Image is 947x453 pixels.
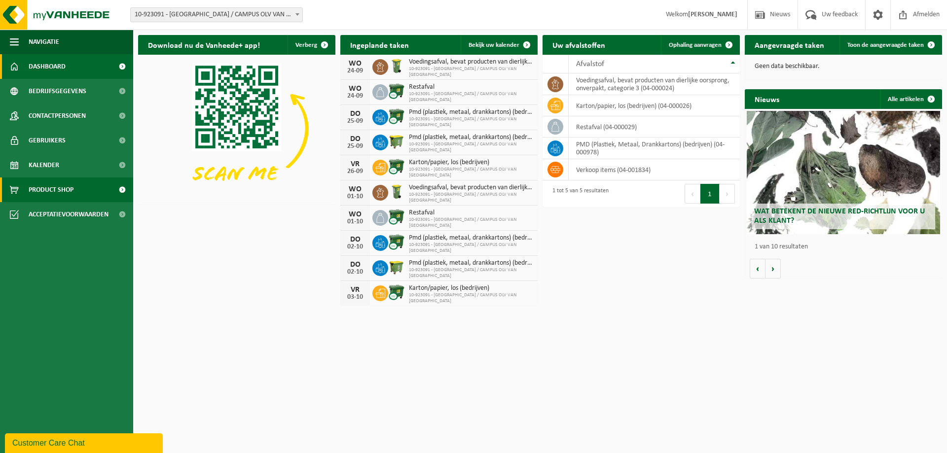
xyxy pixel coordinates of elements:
span: Gebruikers [29,128,66,153]
span: Bedrijfsgegevens [29,79,86,104]
button: Verberg [288,35,334,55]
button: Next [720,184,735,204]
div: DO [345,236,365,244]
span: Karton/papier, los (bedrijven) [409,159,533,167]
span: Voedingsafval, bevat producten van dierlijke oorsprong, onverpakt, categorie 3 [409,184,533,192]
a: Toon de aangevraagde taken [839,35,941,55]
h2: Ingeplande taken [340,35,419,54]
img: WB-0140-HPE-GN-50 [388,183,405,200]
div: 1 tot 5 van 5 resultaten [547,183,609,205]
span: 10-923091 - [GEOGRAPHIC_DATA] / CAMPUS OLV VAN [GEOGRAPHIC_DATA] [409,66,533,78]
span: 10-923091 - RHIZO / CAMPUS OLV VAN VLAANDEREN - KORTRIJK [130,7,303,22]
a: Wat betekent de nieuwe RED-richtlijn voor u als klant? [747,111,940,234]
span: 10-923091 - [GEOGRAPHIC_DATA] / CAMPUS OLV VAN [GEOGRAPHIC_DATA] [409,267,533,279]
a: Alle artikelen [880,89,941,109]
span: Restafval [409,83,533,91]
button: 1 [700,184,720,204]
span: Restafval [409,209,533,217]
span: 10-923091 - [GEOGRAPHIC_DATA] / CAMPUS OLV VAN [GEOGRAPHIC_DATA] [409,292,533,304]
span: Pmd (plastiek, metaal, drankkartons) (bedrijven) [409,259,533,267]
div: 24-09 [345,93,365,100]
button: Vorige [750,259,765,279]
img: WB-1100-CU [388,209,405,225]
img: WB-1100-HPE-GN-50 [388,133,405,150]
img: Download de VHEPlus App [138,55,335,203]
h2: Aangevraagde taken [745,35,834,54]
h2: Download nu de Vanheede+ app! [138,35,270,54]
a: Ophaling aanvragen [661,35,739,55]
span: 10-923091 - [GEOGRAPHIC_DATA] / CAMPUS OLV VAN [GEOGRAPHIC_DATA] [409,141,533,153]
span: 10-923091 - [GEOGRAPHIC_DATA] / CAMPUS OLV VAN [GEOGRAPHIC_DATA] [409,167,533,178]
iframe: chat widget [5,431,165,453]
div: 02-10 [345,269,365,276]
div: WO [345,60,365,68]
span: Verberg [295,42,317,48]
img: WB-1100-CU [388,284,405,301]
span: 10-923091 - [GEOGRAPHIC_DATA] / CAMPUS OLV VAN [GEOGRAPHIC_DATA] [409,242,533,254]
div: VR [345,286,365,294]
td: PMD (Plastiek, Metaal, Drankkartons) (bedrijven) (04-000978) [569,138,740,159]
strong: [PERSON_NAME] [688,11,737,18]
div: DO [345,110,365,118]
span: Kalender [29,153,59,177]
div: DO [345,135,365,143]
a: Bekijk uw kalender [461,35,537,55]
div: 25-09 [345,118,365,125]
span: Navigatie [29,30,59,54]
button: Previous [685,184,700,204]
td: voedingsafval, bevat producten van dierlijke oorsprong, onverpakt, categorie 3 (04-000024) [569,73,740,95]
div: 25-09 [345,143,365,150]
td: karton/papier, los (bedrijven) (04-000026) [569,95,740,116]
td: restafval (04-000029) [569,116,740,138]
span: 10-923091 - RHIZO / CAMPUS OLV VAN VLAANDEREN - KORTRIJK [131,8,302,22]
div: 01-10 [345,193,365,200]
div: 26-09 [345,168,365,175]
span: 10-923091 - [GEOGRAPHIC_DATA] / CAMPUS OLV VAN [GEOGRAPHIC_DATA] [409,91,533,103]
img: WB-0140-HPE-GN-50 [388,58,405,74]
span: Acceptatievoorwaarden [29,202,109,227]
div: WO [345,185,365,193]
img: WB-1100-CU [388,234,405,250]
span: Ophaling aanvragen [669,42,722,48]
span: Contactpersonen [29,104,86,128]
span: Pmd (plastiek, metaal, drankkartons) (bedrijven) [409,234,533,242]
span: Bekijk uw kalender [469,42,519,48]
p: 1 van 10 resultaten [755,244,937,250]
span: Toon de aangevraagde taken [847,42,924,48]
td: verkoop items (04-001834) [569,159,740,180]
img: WB-1100-CU [388,83,405,100]
span: Afvalstof [576,60,604,68]
div: DO [345,261,365,269]
img: WB-1100-HPE-GN-50 [388,259,405,276]
span: Pmd (plastiek, metaal, drankkartons) (bedrijven) [409,134,533,141]
span: Wat betekent de nieuwe RED-richtlijn voor u als klant? [754,208,925,225]
img: WB-1100-CU [388,158,405,175]
h2: Nieuws [745,89,789,108]
div: 02-10 [345,244,365,250]
span: Product Shop [29,177,73,202]
div: VR [345,160,365,168]
div: 24-09 [345,68,365,74]
span: 10-923091 - [GEOGRAPHIC_DATA] / CAMPUS OLV VAN [GEOGRAPHIC_DATA] [409,116,533,128]
span: Dashboard [29,54,66,79]
h2: Uw afvalstoffen [543,35,615,54]
span: Karton/papier, los (bedrijven) [409,284,533,292]
div: 01-10 [345,218,365,225]
div: 03-10 [345,294,365,301]
span: Pmd (plastiek, metaal, drankkartons) (bedrijven) [409,108,533,116]
span: Voedingsafval, bevat producten van dierlijke oorsprong, onverpakt, categorie 3 [409,58,533,66]
span: 10-923091 - [GEOGRAPHIC_DATA] / CAMPUS OLV VAN [GEOGRAPHIC_DATA] [409,192,533,204]
div: WO [345,210,365,218]
p: Geen data beschikbaar. [755,63,932,70]
span: 10-923091 - [GEOGRAPHIC_DATA] / CAMPUS OLV VAN [GEOGRAPHIC_DATA] [409,217,533,229]
button: Volgende [765,259,781,279]
img: WB-1100-CU [388,108,405,125]
div: WO [345,85,365,93]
